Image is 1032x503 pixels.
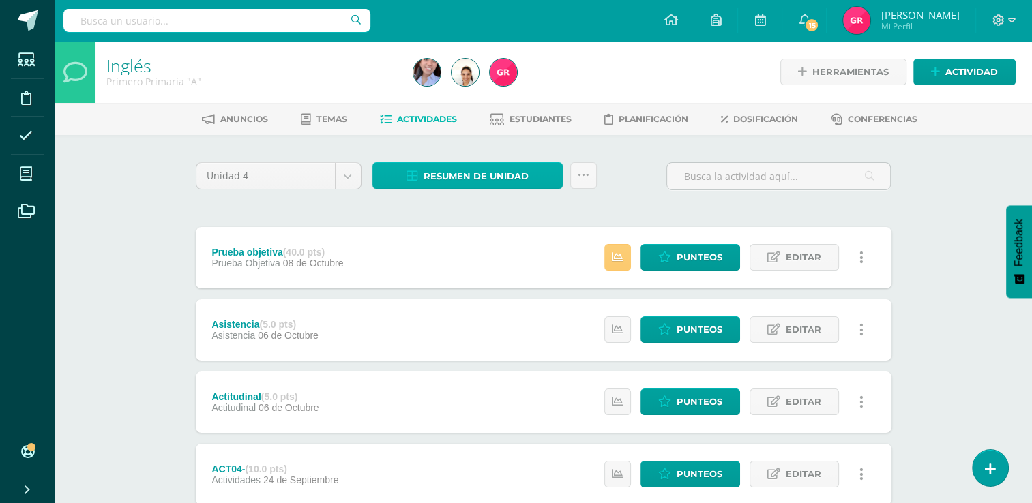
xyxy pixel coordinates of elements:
[640,244,740,271] a: Punteos
[831,108,917,130] a: Conferencias
[259,402,319,413] span: 06 de Octubre
[211,463,338,474] div: ACT04-
[258,330,319,341] span: 06 de Octubre
[1013,219,1025,266] span: Feedback
[316,114,347,124] span: Temas
[106,56,397,75] h1: Inglés
[263,474,339,485] span: 24 de Septiembre
[413,59,441,86] img: 3e7f8260d6e5be980477c672129d8ea4.png
[677,389,722,414] span: Punteos
[510,114,572,124] span: Estudiantes
[843,7,870,34] img: a8b7d6a32ad83b69ddb3ec802e209076.png
[211,330,255,341] span: Asistencia
[677,461,722,487] span: Punteos
[1006,205,1032,298] button: Feedback - Mostrar encuesta
[283,247,325,258] strong: (40.0 pts)
[640,316,740,343] a: Punteos
[733,114,798,124] span: Dosificación
[301,108,347,130] a: Temas
[640,461,740,487] a: Punteos
[640,388,740,415] a: Punteos
[397,114,457,124] span: Actividades
[780,59,906,85] a: Herramientas
[202,108,268,130] a: Anuncios
[490,59,517,86] img: a8b7d6a32ad83b69ddb3ec802e209076.png
[677,245,722,270] span: Punteos
[261,391,298,402] strong: (5.0 pts)
[804,18,819,33] span: 15
[259,319,296,330] strong: (5.0 pts)
[721,108,798,130] a: Dosificación
[786,317,821,342] span: Editar
[211,319,318,330] div: Asistencia
[452,59,479,86] img: 5eb53e217b686ee6b2ea6dc31a66d172.png
[604,108,688,130] a: Planificación
[211,258,280,269] span: Prueba Objetiva
[380,108,457,130] a: Actividades
[245,463,286,474] strong: (10.0 pts)
[211,402,256,413] span: Actitudinal
[211,474,261,485] span: Actividades
[667,163,890,189] input: Busca la actividad aquí...
[106,75,397,88] div: Primero Primaria 'A'
[490,108,572,130] a: Estudiantes
[848,114,917,124] span: Conferencias
[881,20,959,32] span: Mi Perfil
[677,317,722,342] span: Punteos
[945,59,998,85] span: Actividad
[196,163,361,189] a: Unidad 4
[786,389,821,414] span: Editar
[372,162,563,189] a: Resumen de unidad
[220,114,268,124] span: Anuncios
[106,54,151,77] a: Inglés
[63,9,370,32] input: Busca un usuario...
[283,258,344,269] span: 08 de Octubre
[211,391,319,402] div: Actitudinal
[619,114,688,124] span: Planificación
[211,247,343,258] div: Prueba objetiva
[786,461,821,487] span: Editar
[424,164,529,189] span: Resumen de unidad
[207,163,325,189] span: Unidad 4
[913,59,1016,85] a: Actividad
[881,8,959,22] span: [PERSON_NAME]
[812,59,889,85] span: Herramientas
[786,245,821,270] span: Editar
